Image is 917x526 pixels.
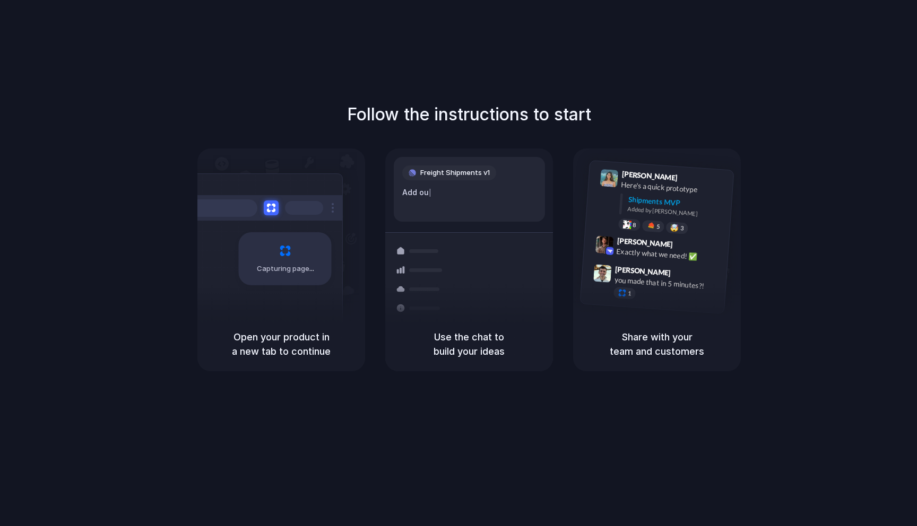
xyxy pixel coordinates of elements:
[670,224,679,232] div: 🤯
[621,168,678,183] span: [PERSON_NAME]
[621,179,727,197] div: Here's a quick prototype
[616,246,722,264] div: Exactly what we need! ✅
[617,235,673,250] span: [PERSON_NAME]
[628,194,726,212] div: Shipments MVP
[210,330,352,358] h5: Open your product in a new tab to continue
[398,330,540,358] h5: Use the chat to build your ideas
[633,222,636,228] span: 8
[420,168,490,178] span: Freight Shipments v1
[656,224,660,230] span: 5
[614,275,720,293] div: you made that in 5 minutes?!
[347,102,591,127] h1: Follow the instructions to start
[586,330,728,358] h5: Share with your team and customers
[674,269,696,282] span: 9:47 AM
[676,240,698,253] span: 9:42 AM
[615,264,671,279] span: [PERSON_NAME]
[402,187,537,198] div: Add ou
[628,291,631,296] span: 1
[429,188,431,197] span: |
[257,264,316,274] span: Capturing page
[680,225,684,231] span: 3
[627,205,725,220] div: Added by [PERSON_NAME]
[681,173,703,186] span: 9:41 AM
